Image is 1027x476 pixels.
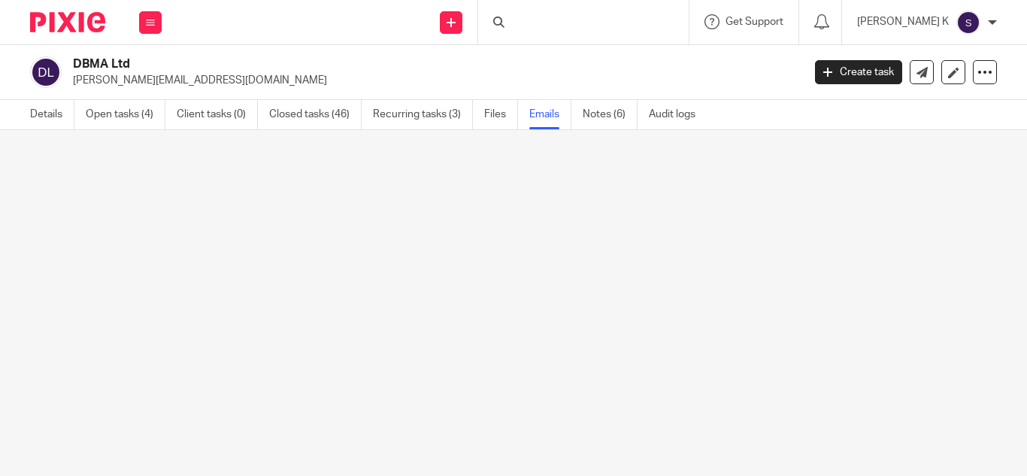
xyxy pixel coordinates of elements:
a: Client tasks (0) [177,100,258,129]
a: Details [30,100,74,129]
h2: DBMA Ltd [73,56,649,72]
a: Create task [815,60,902,84]
a: Closed tasks (46) [269,100,362,129]
span: Get Support [726,17,783,27]
a: Emails [529,100,571,129]
a: Notes (6) [583,100,638,129]
a: Audit logs [649,100,707,129]
p: [PERSON_NAME][EMAIL_ADDRESS][DOMAIN_NAME] [73,73,792,88]
img: svg%3E [30,56,62,88]
a: Send new email [910,60,934,84]
a: Edit client [941,60,965,84]
a: Files [484,100,518,129]
img: svg%3E [956,11,980,35]
p: [PERSON_NAME] K [857,14,949,29]
a: Open tasks (4) [86,100,165,129]
img: Pixie [30,12,105,32]
a: Recurring tasks (3) [373,100,473,129]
